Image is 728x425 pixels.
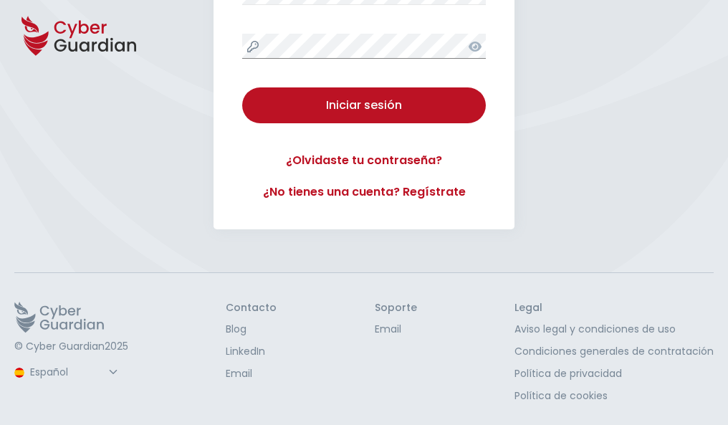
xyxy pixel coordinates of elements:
[375,322,417,337] a: Email
[514,388,714,403] a: Política de cookies
[226,366,277,381] a: Email
[514,302,714,315] h3: Legal
[253,97,475,114] div: Iniciar sesión
[242,152,486,169] a: ¿Olvidaste tu contraseña?
[375,302,417,315] h3: Soporte
[514,344,714,359] a: Condiciones generales de contratación
[226,302,277,315] h3: Contacto
[514,322,714,337] a: Aviso legal y condiciones de uso
[242,87,486,123] button: Iniciar sesión
[14,340,128,353] p: © Cyber Guardian 2025
[14,368,24,378] img: region-logo
[242,183,486,201] a: ¿No tienes una cuenta? Regístrate
[226,344,277,359] a: LinkedIn
[226,322,277,337] a: Blog
[514,366,714,381] a: Política de privacidad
